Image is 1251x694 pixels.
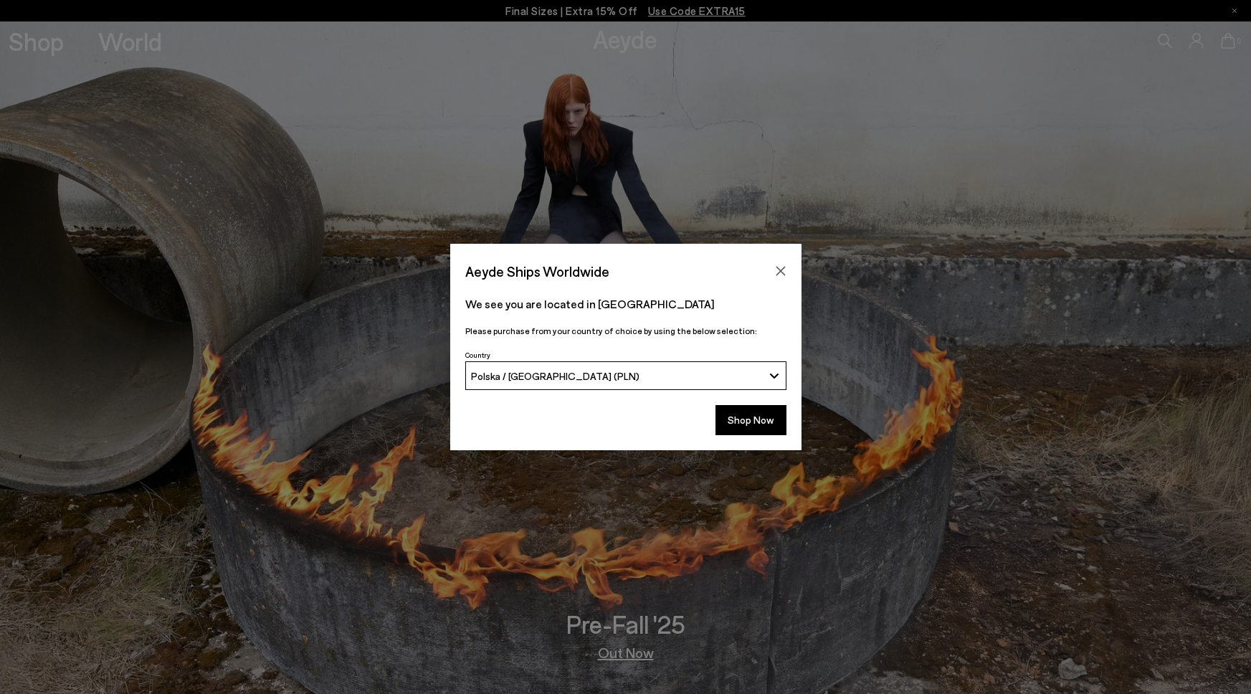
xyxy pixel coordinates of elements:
span: Country [465,351,490,359]
button: Shop Now [715,405,786,435]
p: Please purchase from your country of choice by using the below selection: [465,324,786,338]
button: Close [770,260,791,282]
span: Aeyde Ships Worldwide [465,259,609,284]
span: Polska / [GEOGRAPHIC_DATA] (PLN) [471,370,639,382]
p: We see you are located in [GEOGRAPHIC_DATA] [465,295,786,313]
